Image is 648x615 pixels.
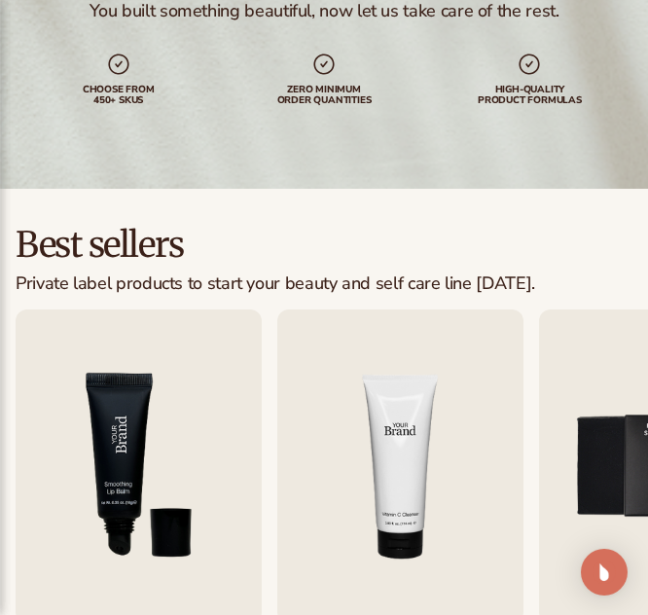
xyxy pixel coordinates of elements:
[16,228,535,263] h2: Best sellers
[65,85,172,106] div: Choose from 450+ Skus
[90,2,559,21] div: You built something beautiful, now let us take care of the rest.
[581,549,628,596] div: Open Intercom Messenger
[16,274,535,294] div: Private label products to start your beauty and self care line [DATE].
[270,85,378,106] div: Zero minimum order quantities
[476,85,583,106] div: High-quality product formulas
